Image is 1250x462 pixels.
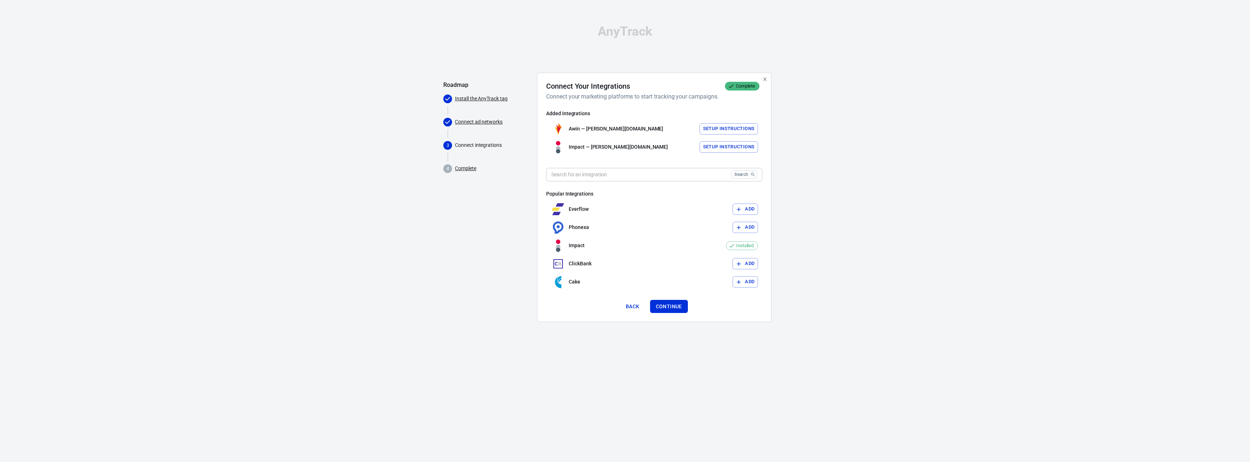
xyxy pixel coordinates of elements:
span: Complete [733,83,758,90]
text: 3 [447,143,449,148]
img: Cake [552,276,564,288]
span: Installed [734,242,757,249]
button: Setup Instructions [699,123,758,134]
h6: Connect your marketing platforms to start tracking your campaigns. [546,92,759,101]
img: Everflow [552,203,564,216]
a: Complete [455,165,476,172]
img: Awin [552,123,564,135]
p: Awin — [PERSON_NAME][DOMAIN_NAME] [569,125,663,133]
p: Connect integrations [455,141,531,149]
text: 4 [447,166,449,171]
button: Add [733,258,758,269]
a: Connect ad networks [455,118,503,126]
p: Phonexa [569,224,589,231]
p: Everflow [569,205,589,213]
img: Impact [552,141,564,153]
a: Install the AnyTrack tag [455,95,508,103]
p: Impact — [PERSON_NAME][DOMAIN_NAME] [569,143,668,151]
h6: Popular Integrations [546,190,762,197]
p: ClickBank [569,260,592,268]
button: Continue [650,300,688,313]
button: Search [731,170,757,179]
h5: Roadmap [443,81,531,89]
img: Impact [552,240,564,252]
button: Add [733,276,758,288]
p: Impact [569,242,585,249]
input: Search for an integration [546,168,728,181]
img: Phonexa [552,221,564,234]
h4: Connect Your Integrations [546,82,630,91]
button: Setup Instructions [699,141,758,153]
button: Add [733,204,758,215]
p: Cake [569,278,580,286]
button: Back [621,300,644,313]
button: Add [733,222,758,233]
h6: Added Integrations [546,110,762,117]
div: AnyTrack [443,25,807,38]
img: ClickBank [552,258,564,270]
